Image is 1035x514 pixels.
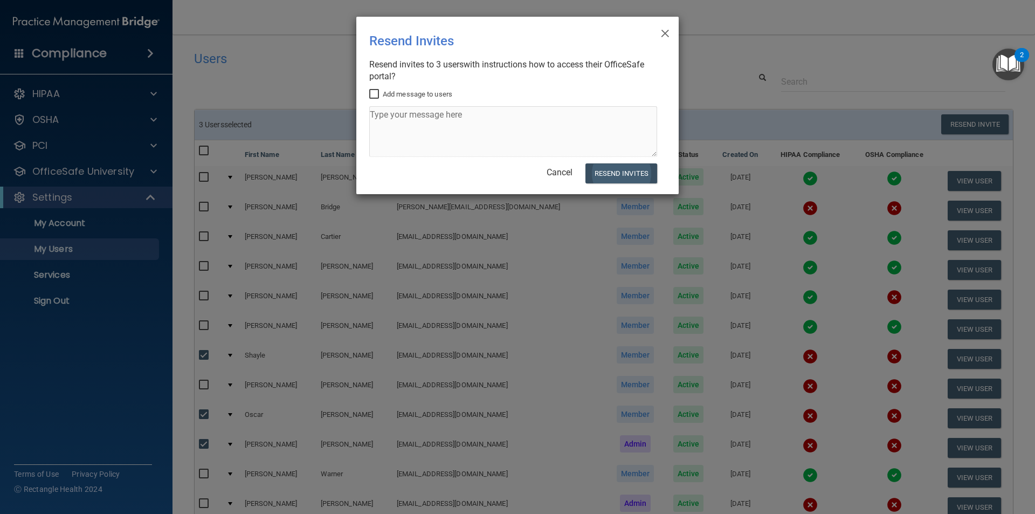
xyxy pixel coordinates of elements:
span: s [459,59,464,70]
span: × [660,21,670,43]
div: 2 [1020,55,1024,69]
input: Add message to users [369,90,382,99]
button: Open Resource Center, 2 new notifications [992,49,1024,80]
label: Add message to users [369,88,452,101]
a: Cancel [547,167,572,177]
iframe: Drift Widget Chat Controller [848,437,1022,481]
button: Resend Invites [585,163,657,183]
div: Resend invites to 3 user with instructions how to access their OfficeSafe portal? [369,59,657,83]
div: Resend Invites [369,25,622,57]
